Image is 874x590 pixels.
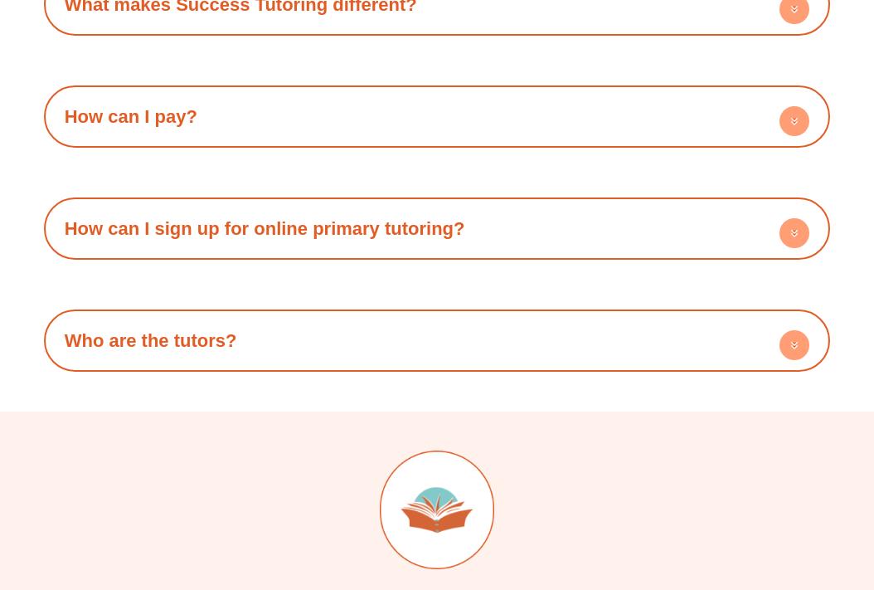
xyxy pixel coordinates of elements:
[52,318,823,363] h4: Who are the tutors?
[65,218,465,239] a: How can I sign up for online primary tutoring?
[791,510,874,590] iframe: Chat Widget
[65,330,237,351] a: Who are the tutors?
[65,106,197,127] a: How can I pay?
[52,94,823,139] h4: How can I pay?
[52,206,823,251] h4: How can I sign up for online primary tutoring?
